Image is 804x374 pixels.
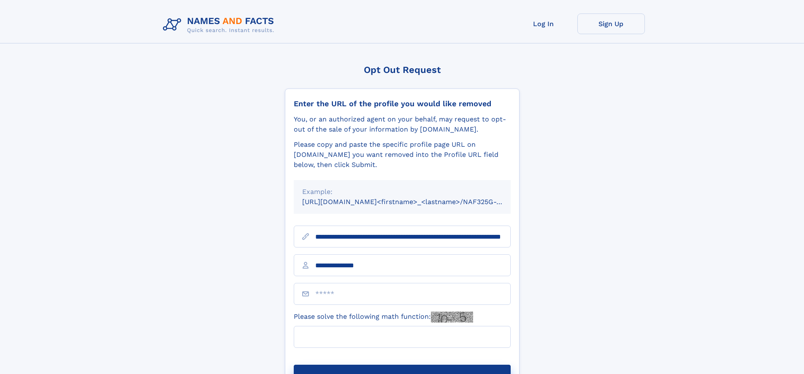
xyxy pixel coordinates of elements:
div: Example: [302,187,502,197]
div: You, or an authorized agent on your behalf, may request to opt-out of the sale of your informatio... [294,114,511,135]
a: Sign Up [577,13,645,34]
div: Opt Out Request [285,65,520,75]
div: Please copy and paste the specific profile page URL on [DOMAIN_NAME] you want removed into the Pr... [294,140,511,170]
a: Log In [510,13,577,34]
div: Enter the URL of the profile you would like removed [294,99,511,108]
img: Logo Names and Facts [160,13,281,36]
label: Please solve the following math function: [294,312,473,323]
small: [URL][DOMAIN_NAME]<firstname>_<lastname>/NAF325G-xxxxxxxx [302,198,527,206]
